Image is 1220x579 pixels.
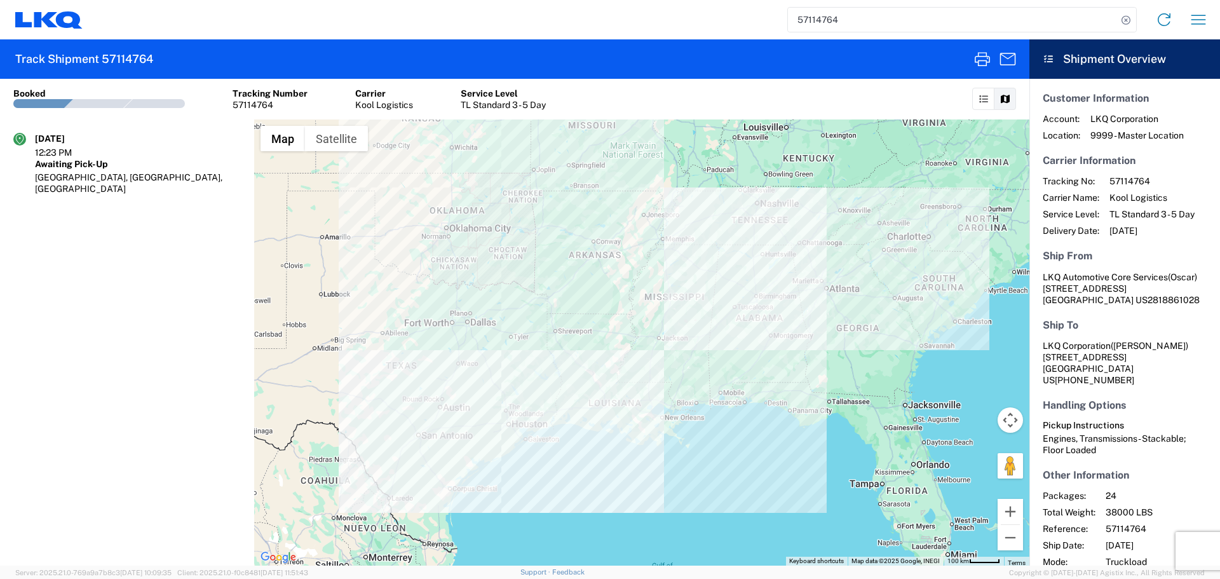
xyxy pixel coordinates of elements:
span: Total Weight: [1043,507,1095,518]
h6: Pickup Instructions [1043,420,1207,431]
span: ([PERSON_NAME]) [1111,341,1188,351]
button: Show satellite imagery [305,126,368,151]
div: 57114764 [233,99,308,111]
span: [STREET_ADDRESS] [1043,283,1127,294]
button: Map Scale: 100 km per 45 pixels [944,557,1004,566]
a: Open this area in Google Maps (opens a new window) [257,549,299,566]
span: Kool Logistics [1109,192,1195,203]
span: Client: 2025.21.0-f0c8481 [177,569,308,576]
div: 12:23 PM [35,147,98,158]
img: Google [257,549,299,566]
span: Location: [1043,130,1080,141]
span: Mode: [1043,556,1095,568]
div: Carrier [355,88,413,99]
span: [DATE] [1106,540,1214,551]
h5: Customer Information [1043,92,1207,104]
span: Truckload [1106,556,1214,568]
button: Keyboard shortcuts [789,557,844,566]
h5: Ship To [1043,319,1207,331]
h5: Ship From [1043,250,1207,262]
span: 100 km [947,557,969,564]
h5: Handling Options [1043,399,1207,411]
span: TL Standard 3 - 5 Day [1109,208,1195,220]
span: Packages: [1043,490,1095,501]
address: [GEOGRAPHIC_DATA] US [1043,271,1207,306]
span: Server: 2025.21.0-769a9a7b8c3 [15,569,172,576]
div: TL Standard 3 - 5 Day [461,99,546,111]
span: Map data ©2025 Google, INEGI [851,557,940,564]
a: Feedback [552,568,585,576]
button: Show street map [261,126,305,151]
span: 2818861028 [1148,295,1200,305]
div: Engines, Transmissions - Stackable; Floor Loaded [1043,433,1207,456]
span: Service Level: [1043,208,1099,220]
span: 24 [1106,490,1214,501]
span: Copyright © [DATE]-[DATE] Agistix Inc., All Rights Reserved [1009,567,1205,578]
span: (Oscar) [1168,272,1197,282]
span: [DATE] 11:51:43 [261,569,308,576]
span: 38000 LBS [1106,507,1214,518]
span: LKQ Automotive Core Services [1043,272,1168,282]
span: [PHONE_NUMBER] [1055,375,1134,385]
h2: Track Shipment 57114764 [15,51,153,67]
span: Ship Date: [1043,540,1095,551]
div: Tracking Number [233,88,308,99]
input: Shipment, tracking or reference number [788,8,1117,32]
span: 57114764 [1109,175,1195,187]
span: Carrier Name: [1043,192,1099,203]
div: Awaiting Pick-Up [35,158,241,170]
div: Service Level [461,88,546,99]
div: [GEOGRAPHIC_DATA], [GEOGRAPHIC_DATA], [GEOGRAPHIC_DATA] [35,172,241,194]
span: [DATE] 10:09:35 [120,569,172,576]
button: Drag Pegman onto the map to open Street View [998,453,1023,479]
h5: Other Information [1043,469,1207,481]
address: [GEOGRAPHIC_DATA] US [1043,340,1207,386]
a: Terms [1008,559,1026,566]
span: LKQ Corporation [STREET_ADDRESS] [1043,341,1188,362]
span: [DATE] [1109,225,1195,236]
span: Delivery Date: [1043,225,1099,236]
span: 57114764 [1106,523,1214,535]
span: Tracking No: [1043,175,1099,187]
a: Support [520,568,552,576]
button: Map camera controls [998,407,1023,433]
div: [DATE] [35,133,98,144]
h5: Carrier Information [1043,154,1207,167]
span: 9999 - Master Location [1090,130,1184,141]
button: Zoom out [998,525,1023,550]
span: Reference: [1043,523,1095,535]
div: Booked [13,88,46,99]
header: Shipment Overview [1029,39,1220,79]
span: Account: [1043,113,1080,125]
button: Zoom in [998,499,1023,524]
span: LKQ Corporation [1090,113,1184,125]
div: Kool Logistics [355,99,413,111]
